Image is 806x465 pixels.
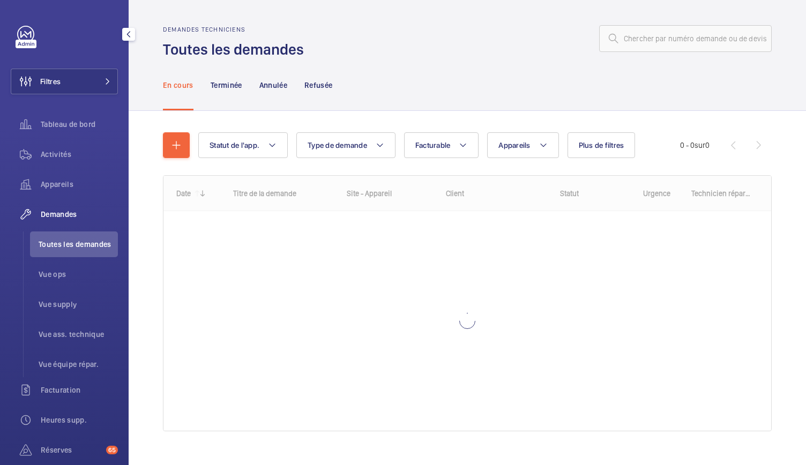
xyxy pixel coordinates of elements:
span: Plus de filtres [579,141,624,149]
h1: Toutes les demandes [163,40,310,59]
span: Demandes [41,209,118,220]
span: Appareils [41,179,118,190]
span: Type de demande [308,141,367,149]
button: Filtres [11,69,118,94]
button: Plus de filtres [568,132,636,158]
p: Annulée [259,80,287,91]
span: Vue équipe répar. [39,359,118,370]
span: Réserves [41,445,102,455]
p: Refusée [304,80,332,91]
button: Type de demande [296,132,395,158]
span: Activités [41,149,118,160]
span: 0 - 0 0 [680,141,710,149]
p: Terminée [211,80,242,91]
span: Filtres [40,76,61,87]
span: Facturable [415,141,451,149]
span: Toutes les demandes [39,239,118,250]
span: sur [695,141,705,149]
span: Vue supply [39,299,118,310]
span: Tableau de bord [41,119,118,130]
button: Statut de l'app. [198,132,288,158]
span: Heures supp. [41,415,118,425]
span: Facturation [41,385,118,395]
button: Facturable [404,132,479,158]
p: En cours [163,80,193,91]
span: Statut de l'app. [210,141,259,149]
span: 65 [106,446,118,454]
h2: Demandes techniciens [163,26,310,33]
input: Chercher par numéro demande ou de devis [599,25,772,52]
span: Appareils [498,141,530,149]
span: Vue ops [39,269,118,280]
button: Appareils [487,132,558,158]
span: Vue ass. technique [39,329,118,340]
